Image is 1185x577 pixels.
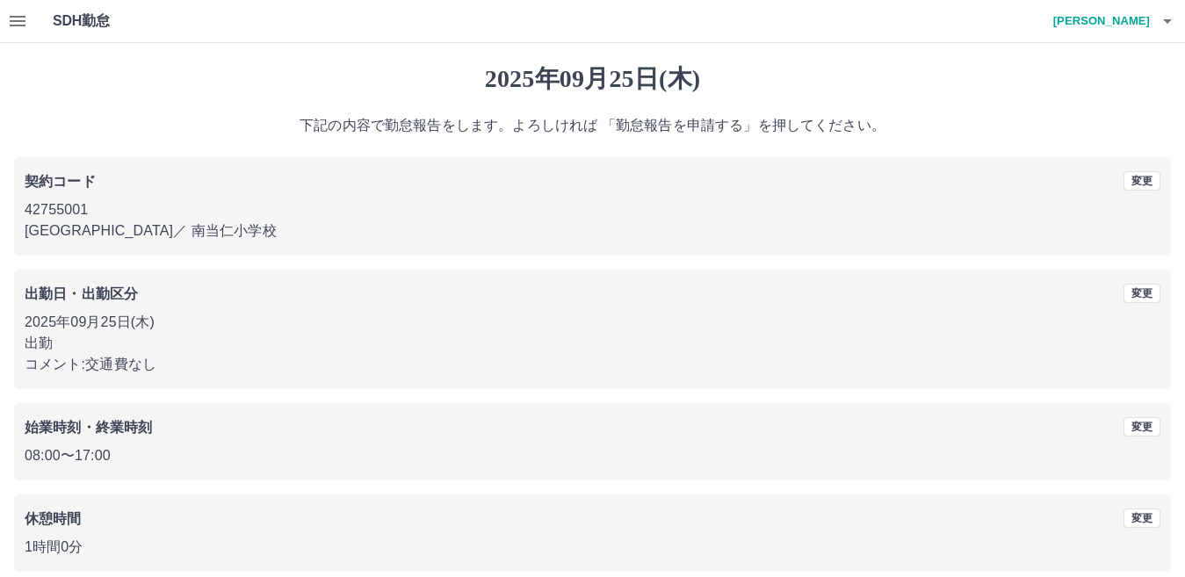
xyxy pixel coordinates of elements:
button: 変更 [1124,508,1160,528]
p: コメント: 交通費なし [25,354,1160,375]
p: 42755001 [25,199,1160,220]
p: 下記の内容で勤怠報告をします。よろしければ 「勤怠報告を申請する」を押してください。 [14,115,1171,136]
p: [GEOGRAPHIC_DATA] ／ 南当仁小学校 [25,220,1160,242]
button: 変更 [1124,417,1160,436]
b: 出勤日・出勤区分 [25,286,138,301]
b: 契約コード [25,174,96,189]
p: 08:00 〜 17:00 [25,445,1160,466]
h1: 2025年09月25日(木) [14,64,1171,94]
b: 始業時刻・終業時刻 [25,420,152,435]
p: 出勤 [25,333,1160,354]
b: 休憩時間 [25,511,82,526]
button: 変更 [1124,171,1160,191]
button: 変更 [1124,284,1160,303]
p: 2025年09月25日(木) [25,312,1160,333]
p: 1時間0分 [25,537,1160,558]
